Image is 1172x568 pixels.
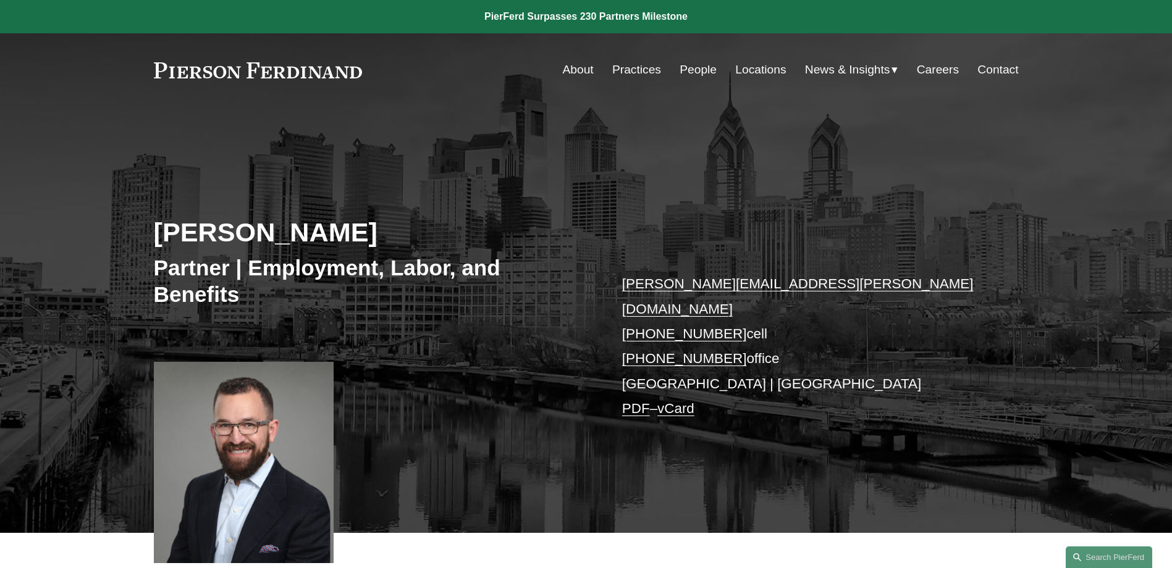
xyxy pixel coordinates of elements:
a: Careers [917,58,959,81]
a: [PHONE_NUMBER] [622,351,747,366]
p: cell office [GEOGRAPHIC_DATA] | [GEOGRAPHIC_DATA] – [622,272,982,421]
a: Practices [612,58,661,81]
a: About [563,58,594,81]
span: News & Insights [805,59,890,81]
a: folder dropdown [805,58,898,81]
a: Search this site [1066,546,1152,568]
a: [PHONE_NUMBER] [622,326,747,341]
a: [PERSON_NAME][EMAIL_ADDRESS][PERSON_NAME][DOMAIN_NAME] [622,276,974,316]
a: PDF [622,401,650,416]
a: People [680,58,717,81]
a: Locations [735,58,786,81]
a: vCard [657,401,694,416]
h3: Partner | Employment, Labor, and Benefits [154,254,586,308]
h2: [PERSON_NAME] [154,216,586,248]
a: Contact [977,58,1018,81]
